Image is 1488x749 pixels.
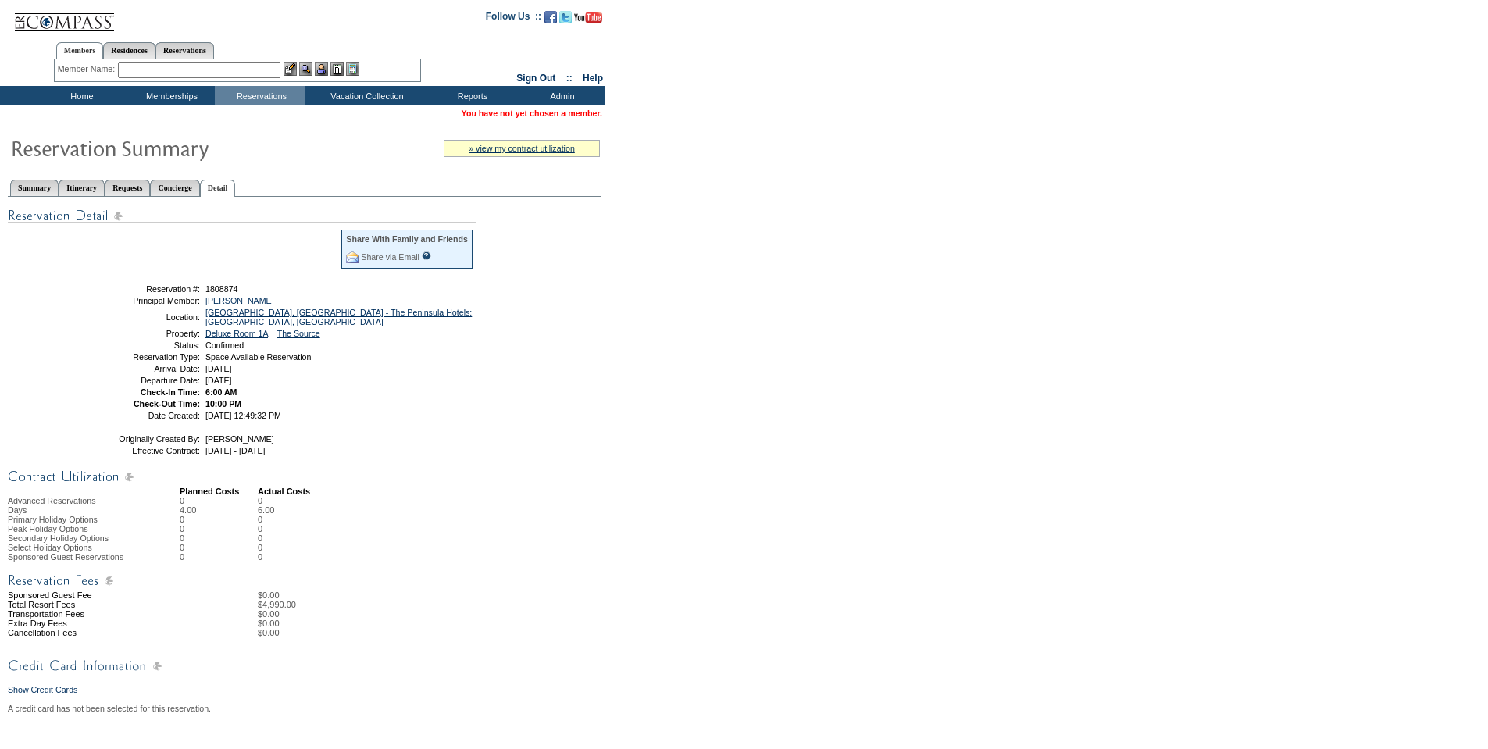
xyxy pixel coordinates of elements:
td: 0 [258,524,274,533]
td: 0 [258,552,274,562]
img: Reservation Detail [8,206,476,226]
td: 0 [180,515,258,524]
a: Become our fan on Facebook [544,16,557,25]
span: [DATE] 12:49:32 PM [205,411,281,420]
td: 0 [180,496,258,505]
td: Reservation #: [88,284,200,294]
span: Secondary Holiday Options [8,533,109,543]
strong: Check-Out Time: [134,399,200,408]
td: $0.00 [258,628,601,637]
span: [DATE] - [DATE] [205,446,266,455]
td: Reports [426,86,516,105]
a: Subscribe to our YouTube Channel [574,16,602,25]
a: Summary [10,180,59,196]
td: Reservations [215,86,305,105]
a: Help [583,73,603,84]
td: 0 [258,543,274,552]
td: Reservation Type: [88,352,200,362]
td: Follow Us :: [486,9,541,28]
td: Property: [88,329,200,338]
img: Reservations [330,62,344,76]
td: Principal Member: [88,296,200,305]
span: 10:00 PM [205,399,241,408]
a: Residences [103,42,155,59]
td: Home [35,86,125,105]
td: Vacation Collection [305,86,426,105]
img: Subscribe to our YouTube Channel [574,12,602,23]
a: » view my contract utilization [469,144,575,153]
td: Location: [88,308,200,326]
span: 6:00 AM [205,387,237,397]
span: Select Holiday Options [8,543,92,552]
div: A credit card has not been selected for this reservation. [8,704,601,713]
td: Memberships [125,86,215,105]
span: Confirmed [205,341,244,350]
a: Members [56,42,104,59]
a: Detail [200,180,236,197]
span: :: [566,73,573,84]
img: Impersonate [315,62,328,76]
td: Actual Costs [258,487,601,496]
td: Planned Costs [180,487,258,496]
td: 0 [258,515,274,524]
td: 0 [180,533,258,543]
div: Member Name: [58,62,118,76]
span: Primary Holiday Options [8,515,98,524]
a: The Source [277,329,320,338]
a: Deluxe Room 1A [205,329,268,338]
td: $0.00 [258,590,601,600]
img: Reservaton Summary [10,132,323,163]
span: Space Available Reservation [205,352,311,362]
div: Share With Family and Friends [346,234,468,244]
a: Show Credit Cards [8,685,77,694]
img: Reservation Fees [8,571,476,590]
span: Peak Holiday Options [8,524,87,533]
img: Contract Utilization [8,467,476,487]
td: 4.00 [180,505,258,515]
td: 0 [258,496,274,505]
td: Effective Contract: [88,446,200,455]
td: Extra Day Fees [8,619,180,628]
td: Status: [88,341,200,350]
td: 0 [258,533,274,543]
span: Advanced Reservations [8,496,96,505]
a: [GEOGRAPHIC_DATA], [GEOGRAPHIC_DATA] - The Peninsula Hotels: [GEOGRAPHIC_DATA], [GEOGRAPHIC_DATA] [205,308,472,326]
td: Cancellation Fees [8,628,180,637]
img: b_calculator.gif [346,62,359,76]
img: Credit Card Information [8,656,476,676]
td: Sponsored Guest Fee [8,590,180,600]
a: Follow us on Twitter [559,16,572,25]
span: [DATE] [205,376,232,385]
strong: Check-In Time: [141,387,200,397]
td: $0.00 [258,609,601,619]
td: Total Resort Fees [8,600,180,609]
span: [PERSON_NAME] [205,434,274,444]
td: $0.00 [258,619,601,628]
td: Arrival Date: [88,364,200,373]
td: Admin [516,86,605,105]
a: [PERSON_NAME] [205,296,274,305]
span: You have not yet chosen a member. [462,109,602,118]
span: 1808874 [205,284,238,294]
img: View [299,62,312,76]
input: What is this? [422,251,431,260]
a: Sign Out [516,73,555,84]
td: Date Created: [88,411,200,420]
td: Transportation Fees [8,609,180,619]
img: b_edit.gif [284,62,297,76]
a: Reservations [155,42,214,59]
td: 0 [180,524,258,533]
td: 6.00 [258,505,274,515]
td: $4,990.00 [258,600,601,609]
a: Itinerary [59,180,105,196]
td: Originally Created By: [88,434,200,444]
a: Share via Email [361,252,419,262]
img: Follow us on Twitter [559,11,572,23]
td: 0 [180,543,258,552]
img: Become our fan on Facebook [544,11,557,23]
span: [DATE] [205,364,232,373]
td: Departure Date: [88,376,200,385]
a: Requests [105,180,150,196]
a: Concierge [150,180,199,196]
span: Sponsored Guest Reservations [8,552,123,562]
